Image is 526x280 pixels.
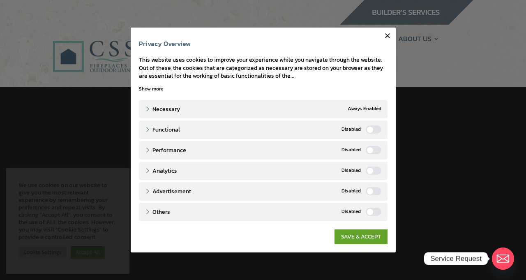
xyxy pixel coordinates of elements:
[145,208,170,216] a: Others
[145,146,186,155] a: Performance
[145,167,177,175] a: Analytics
[139,40,388,52] h4: Privacy Overview
[145,187,191,196] a: Advertisement
[139,56,388,80] div: This website uses cookies to improve your experience while you navigate through the website. Out ...
[348,105,381,113] span: Always Enabled
[145,125,180,134] a: Functional
[139,85,163,93] a: Show more
[145,105,180,113] a: Necessary
[335,229,388,244] a: SAVE & ACCEPT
